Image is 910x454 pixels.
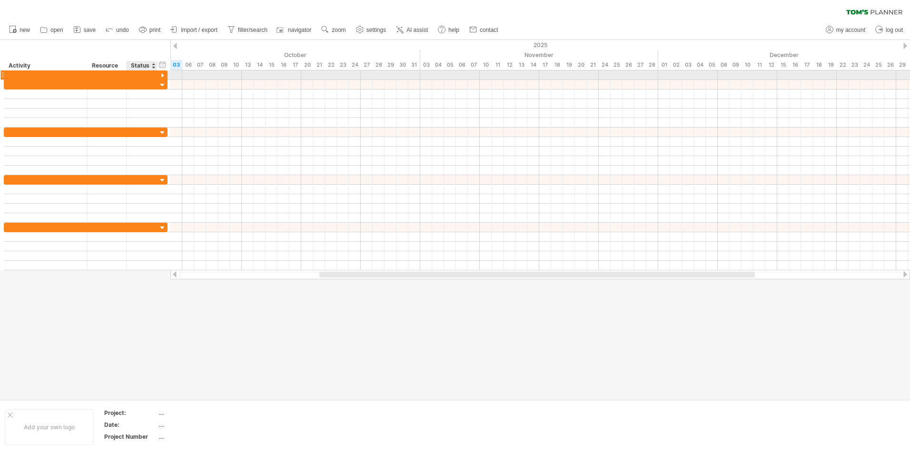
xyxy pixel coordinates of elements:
div: .... [158,409,238,417]
span: navigator [288,27,311,33]
a: AI assist [394,24,431,36]
div: Tuesday, 2 December 2025 [670,60,682,70]
div: Friday, 3 October 2025 [170,60,182,70]
span: undo [116,27,129,33]
a: my account [823,24,868,36]
div: Monday, 13 October 2025 [242,60,254,70]
div: Tuesday, 7 October 2025 [194,60,206,70]
span: open [50,27,63,33]
div: Thursday, 23 October 2025 [337,60,349,70]
div: Friday, 7 November 2025 [468,60,480,70]
span: save [84,27,96,33]
a: filter/search [225,24,270,36]
a: new [7,24,33,36]
div: Monday, 29 December 2025 [896,60,908,70]
div: Friday, 26 December 2025 [884,60,896,70]
div: Friday, 17 October 2025 [289,60,301,70]
span: help [448,27,459,33]
div: Wednesday, 15 October 2025 [266,60,277,70]
div: Project Number [104,433,157,441]
div: Thursday, 13 November 2025 [515,60,527,70]
span: settings [366,27,386,33]
div: Status [131,61,152,70]
a: save [71,24,99,36]
div: Thursday, 11 December 2025 [753,60,765,70]
div: Thursday, 25 December 2025 [872,60,884,70]
div: Thursday, 16 October 2025 [277,60,289,70]
div: Monday, 17 November 2025 [539,60,551,70]
span: print [149,27,160,33]
div: Monday, 6 October 2025 [182,60,194,70]
div: Activity [9,61,82,70]
div: Resource [92,61,121,70]
div: Project: [104,409,157,417]
div: Friday, 24 October 2025 [349,60,361,70]
div: October 2025 [147,50,420,60]
a: help [435,24,462,36]
div: Wednesday, 10 December 2025 [742,60,753,70]
span: contact [480,27,498,33]
div: Friday, 12 December 2025 [765,60,777,70]
div: Tuesday, 16 December 2025 [789,60,801,70]
div: Wednesday, 22 October 2025 [325,60,337,70]
div: Tuesday, 9 December 2025 [730,60,742,70]
div: Friday, 31 October 2025 [408,60,420,70]
div: Thursday, 6 November 2025 [456,60,468,70]
div: Thursday, 27 November 2025 [634,60,646,70]
div: Friday, 19 December 2025 [825,60,837,70]
div: November 2025 [420,50,658,60]
div: Monday, 24 November 2025 [599,60,611,70]
div: Tuesday, 4 November 2025 [432,60,444,70]
a: undo [103,24,132,36]
div: Tuesday, 23 December 2025 [849,60,861,70]
div: Tuesday, 11 November 2025 [492,60,504,70]
div: .... [158,421,238,429]
a: print [137,24,163,36]
div: Thursday, 18 December 2025 [813,60,825,70]
div: Wednesday, 26 November 2025 [623,60,634,70]
div: Wednesday, 24 December 2025 [861,60,872,70]
div: Add your own logo [5,409,94,445]
div: Friday, 10 October 2025 [230,60,242,70]
span: import / export [181,27,218,33]
div: Monday, 3 November 2025 [420,60,432,70]
div: Monday, 10 November 2025 [480,60,492,70]
span: filter/search [238,27,267,33]
div: Wednesday, 5 November 2025 [444,60,456,70]
div: Monday, 8 December 2025 [718,60,730,70]
div: Monday, 22 December 2025 [837,60,849,70]
div: Tuesday, 14 October 2025 [254,60,266,70]
span: my account [836,27,865,33]
div: .... [158,433,238,441]
a: zoom [319,24,348,36]
div: Wednesday, 19 November 2025 [563,60,575,70]
a: contact [467,24,501,36]
div: Tuesday, 28 October 2025 [373,60,385,70]
div: Wednesday, 8 October 2025 [206,60,218,70]
div: Wednesday, 17 December 2025 [801,60,813,70]
span: log out [886,27,903,33]
div: Thursday, 9 October 2025 [218,60,230,70]
div: Monday, 27 October 2025 [361,60,373,70]
a: navigator [275,24,314,36]
div: Wednesday, 3 December 2025 [682,60,694,70]
div: Wednesday, 29 October 2025 [385,60,396,70]
div: Wednesday, 12 November 2025 [504,60,515,70]
div: Thursday, 20 November 2025 [575,60,587,70]
div: Friday, 5 December 2025 [706,60,718,70]
a: open [38,24,66,36]
div: Date: [104,421,157,429]
div: Friday, 14 November 2025 [527,60,539,70]
span: AI assist [406,27,428,33]
div: Monday, 1 December 2025 [658,60,670,70]
div: Thursday, 30 October 2025 [396,60,408,70]
div: Thursday, 4 December 2025 [694,60,706,70]
a: import / export [168,24,220,36]
span: zoom [332,27,346,33]
a: log out [873,24,906,36]
div: Tuesday, 25 November 2025 [611,60,623,70]
div: Tuesday, 21 October 2025 [313,60,325,70]
div: Friday, 21 November 2025 [587,60,599,70]
a: settings [354,24,389,36]
div: Monday, 15 December 2025 [777,60,789,70]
